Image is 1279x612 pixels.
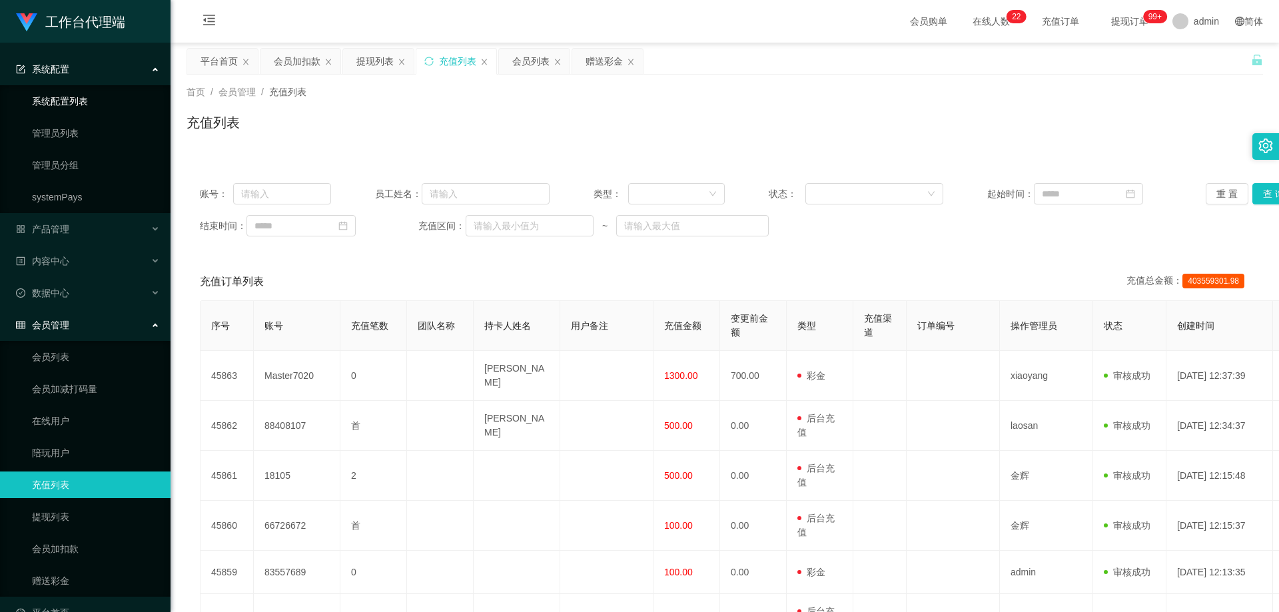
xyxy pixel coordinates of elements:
[586,49,623,74] div: 赠送彩金
[16,256,25,266] i: 图标: profile
[664,320,701,331] span: 充值金额
[187,113,240,133] h1: 充值列表
[474,401,560,451] td: [PERSON_NAME]
[1035,17,1086,26] span: 充值订单
[1000,501,1093,551] td: 金辉
[1104,520,1150,531] span: 审核成功
[340,451,407,501] td: 2
[439,49,476,74] div: 充值列表
[418,219,465,233] span: 充值区间：
[1104,567,1150,577] span: 审核成功
[242,58,250,66] i: 图标: close
[720,551,787,594] td: 0.00
[594,187,628,201] span: 类型：
[200,187,233,201] span: 账号：
[254,551,340,594] td: 83557689
[32,376,160,402] a: 会员加减打码量
[32,120,160,147] a: 管理员列表
[1143,10,1167,23] sup: 1046
[16,224,69,234] span: 产品管理
[864,313,892,338] span: 充值渠道
[1007,10,1026,23] sup: 22
[32,184,160,210] a: systemPays
[571,320,608,331] span: 用户备注
[32,344,160,370] a: 会员列表
[324,58,332,66] i: 图标: close
[927,190,935,199] i: 图标: down
[45,1,125,43] h1: 工作台代理端
[797,513,835,537] span: 后台充值
[1126,274,1250,290] div: 充值总金额：
[201,351,254,401] td: 45863
[484,320,531,331] span: 持卡人姓名
[356,49,394,74] div: 提现列表
[1104,370,1150,381] span: 审核成功
[1206,183,1248,204] button: 重 置
[269,87,306,97] span: 充值列表
[720,351,787,401] td: 700.00
[1104,17,1155,26] span: 提现订单
[797,320,816,331] span: 类型
[594,219,616,233] span: ~
[797,413,835,438] span: 后台充值
[211,87,213,97] span: /
[32,152,160,178] a: 管理员分组
[1011,320,1057,331] span: 操作管理员
[1104,470,1150,481] span: 审核成功
[769,187,805,201] span: 状态：
[16,320,69,330] span: 会员管理
[627,58,635,66] i: 图标: close
[16,224,25,234] i: 图标: appstore-o
[1000,401,1093,451] td: laosan
[16,320,25,330] i: 图标: table
[264,320,283,331] span: 账号
[1166,451,1273,501] td: [DATE] 12:15:48
[664,567,693,577] span: 100.00
[1000,451,1093,501] td: 金辉
[917,320,955,331] span: 订单编号
[664,520,693,531] span: 100.00
[340,351,407,401] td: 0
[720,401,787,451] td: 0.00
[466,215,594,236] input: 请输入最小值为
[32,440,160,466] a: 陪玩用户
[1126,189,1135,198] i: 图标: calendar
[1000,351,1093,401] td: xiaoyang
[709,190,717,199] i: 图标: down
[1182,274,1244,288] span: 403559301.98
[233,183,331,204] input: 请输入
[375,187,422,201] span: 员工姓名：
[664,420,693,431] span: 500.00
[1017,10,1021,23] p: 2
[201,551,254,594] td: 45859
[966,17,1017,26] span: 在线人数
[274,49,320,74] div: 会员加扣款
[340,401,407,451] td: 首
[32,408,160,434] a: 在线用户
[720,501,787,551] td: 0.00
[351,320,388,331] span: 充值笔数
[554,58,562,66] i: 图标: close
[424,57,434,66] i: 图标: sync
[474,351,560,401] td: [PERSON_NAME]
[512,49,550,74] div: 会员列表
[731,313,768,338] span: 变更前金额
[422,183,550,204] input: 请输入
[200,274,264,290] span: 充值订单列表
[201,501,254,551] td: 45860
[187,1,232,43] i: 图标: menu-fold
[1251,54,1263,66] i: 图标: unlock
[338,221,348,230] i: 图标: calendar
[1166,551,1273,594] td: [DATE] 12:13:35
[1104,320,1122,331] span: 状态
[201,451,254,501] td: 45861
[1000,551,1093,594] td: admin
[187,87,205,97] span: 首页
[16,288,25,298] i: 图标: check-circle-o
[1166,351,1273,401] td: [DATE] 12:37:39
[218,87,256,97] span: 会员管理
[797,370,825,381] span: 彩金
[254,401,340,451] td: 88408107
[797,567,825,577] span: 彩金
[340,551,407,594] td: 0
